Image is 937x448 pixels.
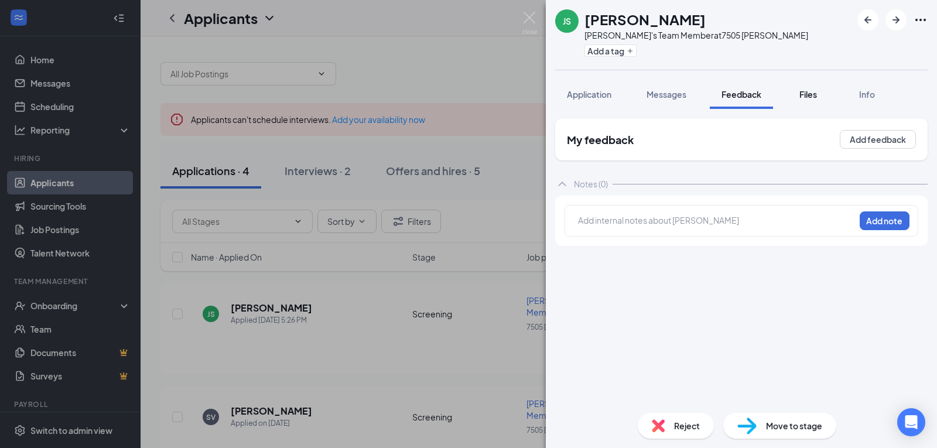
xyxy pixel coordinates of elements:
button: Add feedback [840,130,916,149]
svg: ChevronUp [555,177,569,191]
span: Application [567,89,611,100]
span: Feedback [721,89,761,100]
div: [PERSON_NAME]'s Team Member at 7505 [PERSON_NAME] [584,29,808,41]
svg: ArrowRight [889,13,903,27]
span: Files [799,89,817,100]
div: JS [563,15,571,27]
svg: Plus [627,47,634,54]
span: Info [859,89,875,100]
span: Move to stage [766,419,822,432]
button: ArrowRight [885,9,907,30]
h1: [PERSON_NAME] [584,9,706,29]
h2: My feedback [567,132,634,147]
button: PlusAdd a tag [584,45,637,57]
svg: Ellipses [914,13,928,27]
button: Add note [860,211,909,230]
button: ArrowLeftNew [857,9,878,30]
svg: ArrowLeftNew [861,13,875,27]
div: Notes (0) [574,178,608,190]
div: Open Intercom Messenger [897,408,925,436]
span: Messages [647,89,686,100]
span: Reject [674,419,700,432]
